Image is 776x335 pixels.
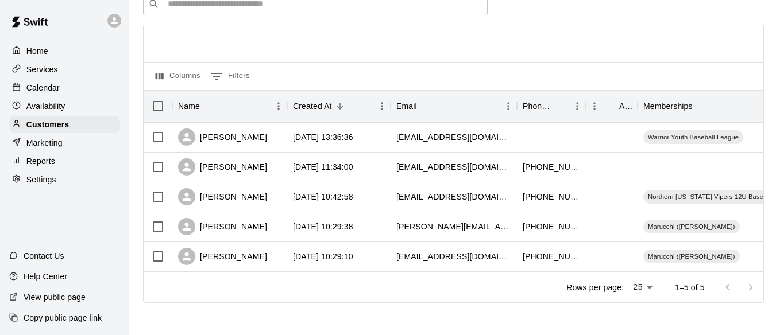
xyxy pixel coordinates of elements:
div: [PERSON_NAME] [178,248,267,265]
div: [PERSON_NAME] [178,218,267,235]
p: Contact Us [24,250,64,262]
div: Created At [287,90,391,122]
button: Menu [500,98,517,115]
div: mprospectsni@gmail.com [396,251,511,262]
a: Availability [9,98,120,115]
div: Email [391,90,517,122]
div: +12603431407 [523,161,580,173]
p: Services [26,64,58,75]
div: +12603366009 [523,191,580,202]
button: Select columns [153,67,203,85]
button: Sort [417,98,433,114]
div: 2025-10-03 10:29:38 [293,221,353,232]
span: Marucchi ([PERSON_NAME]) [643,222,740,231]
a: Settings [9,171,120,188]
p: 1–5 of 5 [675,282,705,293]
button: Sort [553,98,569,114]
p: Marketing [26,137,63,149]
p: Availability [26,100,65,112]
div: [PERSON_NAME] [178,128,267,146]
div: millerchr@icloud.com [396,131,511,143]
button: Show filters [208,67,253,85]
button: Sort [332,98,348,114]
div: 2025-10-03 13:36:36 [293,131,353,143]
div: Name [172,90,287,122]
a: Marketing [9,134,120,151]
p: Rows per page: [566,282,624,293]
div: Marucchi ([PERSON_NAME]) [643,250,740,263]
button: Sort [693,98,709,114]
div: Age [619,90,632,122]
p: Home [26,45,48,57]
button: Menu [586,98,603,115]
a: Calendar [9,79,120,96]
div: 25 [628,279,657,295]
div: +12698064403 [523,221,580,232]
p: Copy public page link [24,312,102,324]
span: Marucchi ([PERSON_NAME]) [643,252,740,261]
div: Marucchi ([PERSON_NAME]) [643,220,740,233]
div: [PERSON_NAME] [178,188,267,205]
div: Warrior Youth Baseball League [643,130,743,144]
div: tklong1123@gmail.com [396,161,511,173]
p: Help Center [24,271,67,282]
div: brianlambright@hotmail.com [396,191,511,202]
a: Reports [9,153,120,170]
div: Created At [293,90,332,122]
p: View public page [24,291,86,303]
a: Home [9,42,120,60]
a: Services [9,61,120,78]
p: Settings [26,174,56,185]
p: Calendar [26,82,60,94]
div: Email [396,90,417,122]
button: Sort [603,98,619,114]
button: Menu [373,98,391,115]
div: Phone Number [517,90,586,122]
div: Name [178,90,200,122]
button: Menu [270,98,287,115]
span: Warrior Youth Baseball League [643,133,743,142]
button: Menu [569,98,586,115]
p: Customers [26,119,69,130]
div: 2025-10-03 10:29:10 [293,251,353,262]
div: mike.reed@shipshewanatradingplace.com [396,221,511,232]
div: 2025-10-03 11:34:00 [293,161,353,173]
div: +15742381521 [523,251,580,262]
p: Reports [26,155,55,167]
button: Sort [200,98,216,114]
div: 2025-10-03 10:42:58 [293,191,353,202]
div: [PERSON_NAME] [178,158,267,176]
div: Age [586,90,638,122]
div: Memberships [643,90,693,122]
div: Phone Number [523,90,553,122]
a: Customers [9,116,120,133]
